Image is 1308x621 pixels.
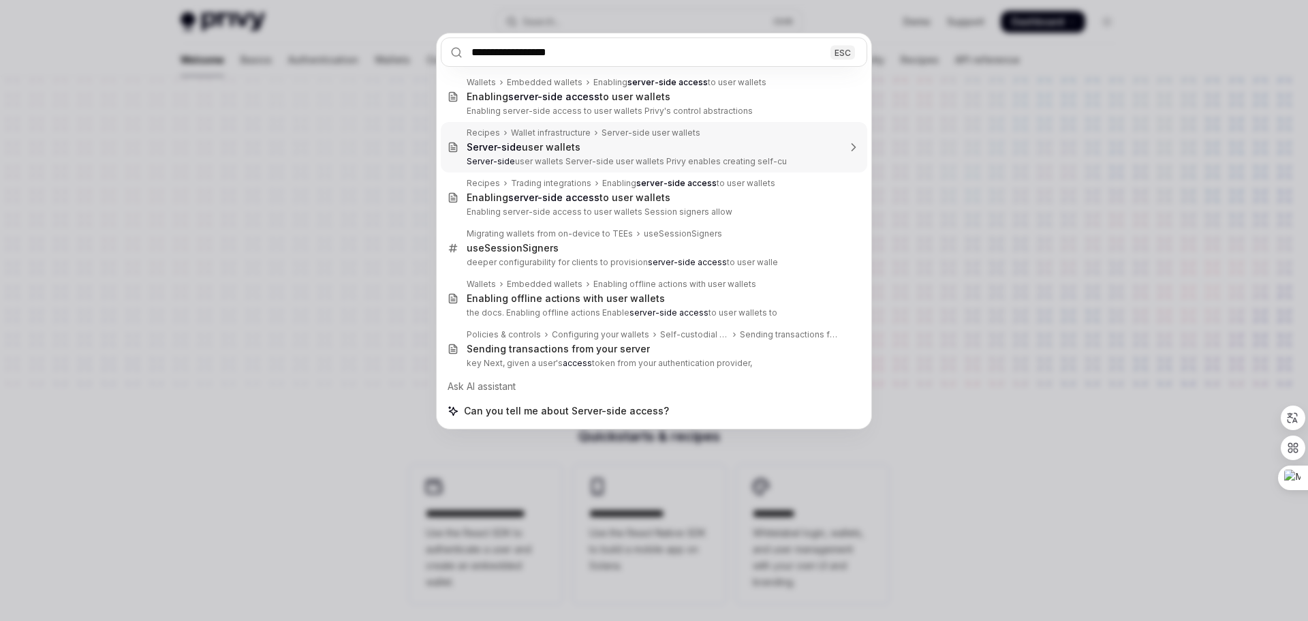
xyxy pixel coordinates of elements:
b: server-side access [508,91,599,102]
div: Enabling to user wallets [467,192,670,204]
div: Embedded wallets [507,279,582,290]
div: Recipes [467,127,500,138]
div: Enabling to user wallets [467,91,670,103]
div: Self-custodial user wallets [660,329,729,340]
div: Enabling to user wallets [593,77,766,88]
b: server-side access [627,77,708,87]
b: server-side access [648,257,727,267]
b: server-side access [629,307,708,318]
p: Enabling server-side access to user wallets Privy's control abstractions [467,106,839,117]
div: user wallets [467,141,580,153]
div: useSessionSigners [467,242,559,254]
p: user wallets Server-side user wallets Privy enables creating self-cu [467,156,839,167]
div: Migrating wallets from on-device to TEEs [467,228,633,239]
div: Wallets [467,77,496,88]
div: Enabling to user wallets [602,178,775,189]
b: Server-side [467,156,515,166]
p: Enabling server-side access to user wallets Session signers allow [467,207,839,217]
b: server-side access [636,178,717,188]
p: the docs. Enabling offline actions Enable to user wallets to [467,307,839,318]
div: Trading integrations [511,178,591,189]
div: Sending transactions from your server [467,343,650,355]
div: useSessionSigners [644,228,722,239]
p: deeper configurability for clients to provision to user walle [467,257,839,268]
div: Enabling offline actions with user wallets [593,279,756,290]
b: access [563,358,592,368]
span: Can you tell me about Server-side access? [464,404,669,418]
b: Server-side [467,141,522,153]
div: Configuring your wallets [552,329,649,340]
div: Wallets [467,279,496,290]
div: Embedded wallets [507,77,582,88]
div: ESC [830,45,855,59]
b: server-side access [508,192,599,203]
div: Enabling offline actions with user wallets [467,292,665,305]
div: Policies & controls [467,329,541,340]
div: Recipes [467,178,500,189]
div: Ask AI assistant [441,374,867,399]
div: Sending transactions from your server [740,329,839,340]
p: key Next, given a user's token from your authentication provider, [467,358,839,369]
div: Wallet infrastructure [511,127,591,138]
div: Server-side user wallets [602,127,700,138]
